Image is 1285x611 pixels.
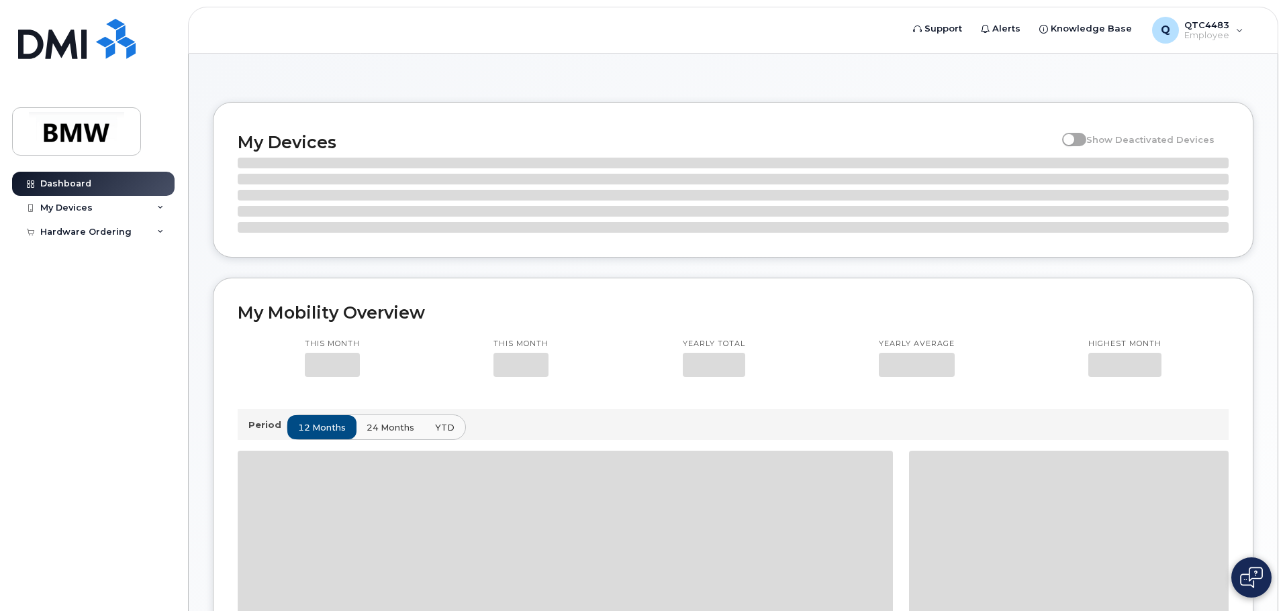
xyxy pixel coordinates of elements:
p: Yearly average [879,339,955,349]
span: YTD [435,421,455,434]
input: Show Deactivated Devices [1062,127,1073,137]
p: Highest month [1088,339,1161,349]
span: Show Deactivated Devices [1086,134,1215,145]
h2: My Mobility Overview [238,302,1229,323]
p: This month [305,339,360,349]
p: Period [248,419,287,431]
span: 24 months [367,421,414,434]
img: Open chat [1240,567,1263,588]
p: This month [493,339,549,349]
h2: My Devices [238,132,1055,152]
p: Yearly total [683,339,745,349]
